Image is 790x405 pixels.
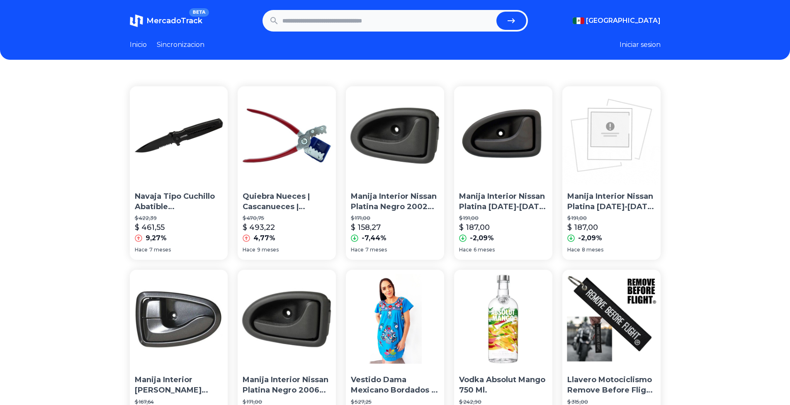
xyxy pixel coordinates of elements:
[459,191,547,212] p: Manija Interior Nissan Platina [DATE]-[DATE] Der Rng
[474,246,495,253] span: 6 meses
[582,246,603,253] span: 8 meses
[146,233,167,243] p: 9,27%
[567,375,656,395] p: Llavero Motociclismo Remove Before Flight Original
[567,215,656,222] p: $ 191,00
[567,191,656,212] p: Manija Interior Nissan Platina [DATE]-[DATE] Der Rng
[243,375,331,395] p: Manija Interior Nissan Platina Negro 2006 2007 2008 2009
[470,233,494,243] p: -2,09%
[238,270,336,368] img: Manija Interior Nissan Platina Negro 2006 2007 2008 2009
[573,16,661,26] button: [GEOGRAPHIC_DATA]
[567,222,598,233] p: $ 187,00
[586,16,661,26] span: [GEOGRAPHIC_DATA]
[243,222,275,233] p: $ 493,22
[365,246,387,253] span: 7 meses
[346,270,444,368] img: Vestido Dama Mexicano Bordados A Mano Artesanal Tipico
[135,246,148,253] span: Hace
[189,8,209,17] span: BETA
[243,215,331,222] p: $ 470,75
[243,246,255,253] span: Hace
[459,222,490,233] p: $ 187,00
[459,375,547,395] p: Vodka Absolut Mango 750 Ml.
[562,86,661,185] img: Manija Interior Nissan Platina 2000-2007 Der Rng
[257,246,279,253] span: 9 meses
[351,246,364,253] span: Hace
[130,86,228,260] a: Navaja Tipo Cuchillo Abatible Urrea 686 32802666Navaja Tipo Cuchillo Abatible [PERSON_NAME] 686 3...
[253,233,275,243] p: 4,77%
[130,86,228,185] img: Navaja Tipo Cuchillo Abatible Urrea 686 32802666
[149,246,171,253] span: 7 meses
[362,233,386,243] p: -7,44%
[130,14,143,27] img: MercadoTrack
[238,86,336,185] img: Quiebra Nueces | Cascanueces | Pinza Para Nuez 31000010
[238,86,336,260] a: Quiebra Nueces | Cascanueces | Pinza Para Nuez 31000010Quiebra Nueces | Cascanueces | [GEOGRAPHIC...
[578,233,602,243] p: -2,09%
[351,191,439,212] p: Manija Interior Nissan Platina Negro 2002 2003 2004 2005
[135,191,223,212] p: Navaja Tipo Cuchillo Abatible [PERSON_NAME] 686 32802666
[459,215,547,222] p: $ 191,00
[157,40,204,50] a: Sincronizacion
[573,17,584,24] img: Mexico
[135,222,165,233] p: $ 461,55
[562,270,661,368] img: Llavero Motociclismo Remove Before Flight Original
[620,40,661,50] button: Iniciar sesion
[146,16,202,25] span: MercadoTrack
[459,246,472,253] span: Hace
[135,215,223,222] p: $ 422,39
[567,246,580,253] span: Hace
[351,375,439,395] p: Vestido Dama Mexicano Bordados A Mano Artesanal Tipico
[454,86,552,185] img: Manija Interior Nissan Platina 2000-2007 Der Rng
[130,40,147,50] a: Inicio
[243,191,331,212] p: Quiebra Nueces | Cascanueces | [GEOGRAPHIC_DATA] 31000010
[130,14,202,27] a: MercadoTrackBETA
[454,270,552,368] img: Vodka Absolut Mango 750 Ml.
[454,86,552,260] a: Manija Interior Nissan Platina 2000-2007 Der RngManija Interior Nissan Platina [DATE]-[DATE] Der ...
[346,86,444,185] img: Manija Interior Nissan Platina Negro 2002 2003 2004 2005
[562,86,661,260] a: Manija Interior Nissan Platina 2000-2007 Der RngManija Interior Nissan Platina [DATE]-[DATE] Der ...
[346,86,444,260] a: Manija Interior Nissan Platina Negro 2002 2003 2004 2005Manija Interior Nissan Platina Negro 2002...
[351,215,439,222] p: $ 171,00
[135,375,223,395] p: Manija Interior [PERSON_NAME] 2004 2005 2006 Gris Del/tra Izq
[351,222,381,233] p: $ 158,27
[130,270,228,368] img: Manija Interior Dodge Verna 2004 2005 2006 Gris Del/tra Izq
